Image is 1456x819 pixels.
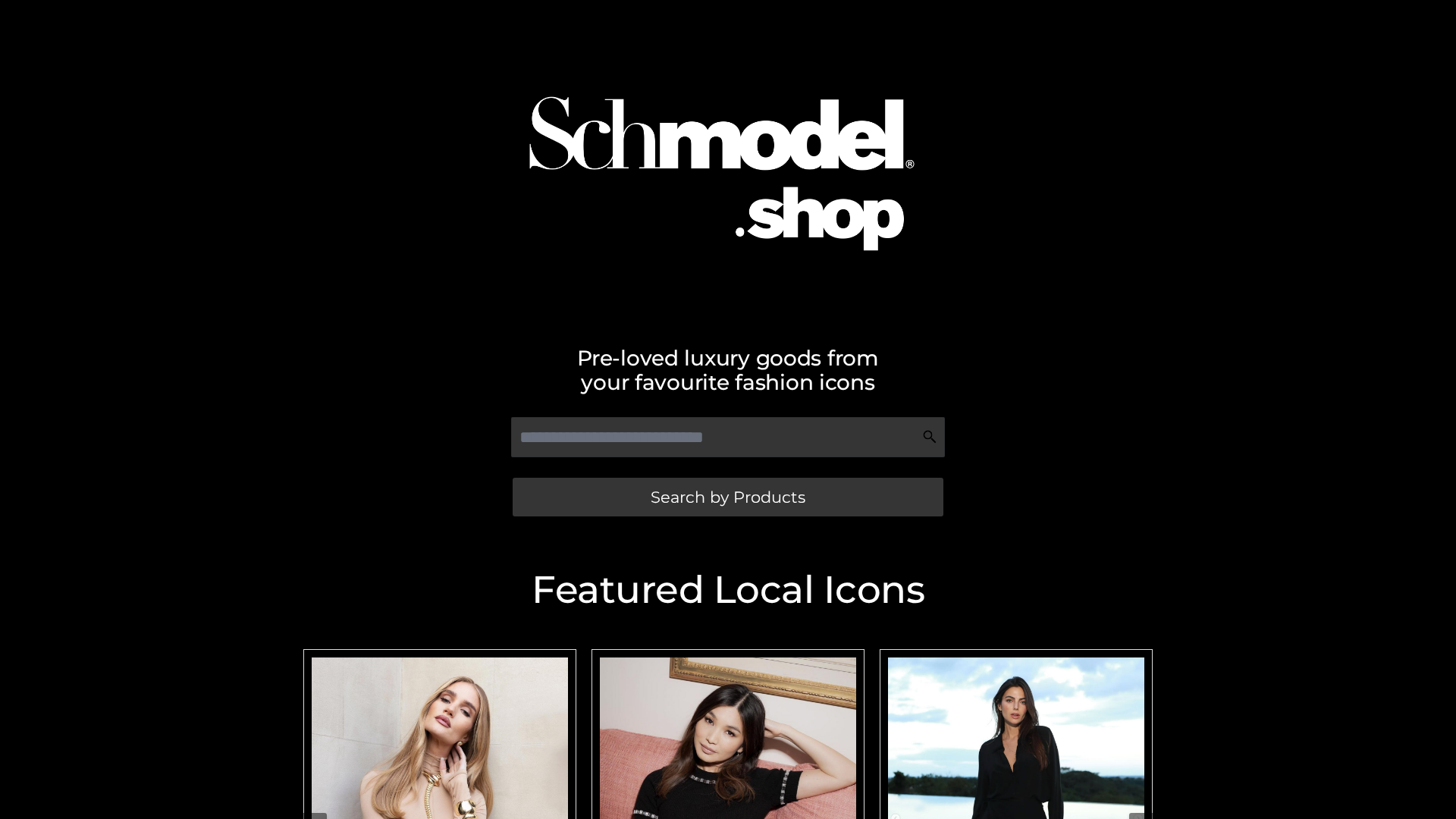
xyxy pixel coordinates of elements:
img: Search Icon [922,429,937,444]
h2: Pre-loved luxury goods from your favourite fashion icons [296,346,1160,394]
span: Search by Products [651,489,805,505]
a: Search by Products [513,478,943,516]
h2: Featured Local Icons​ [296,571,1160,609]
